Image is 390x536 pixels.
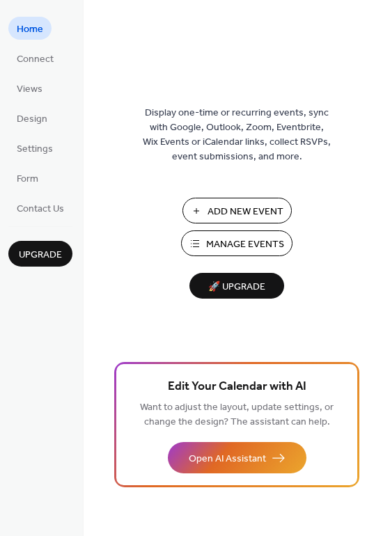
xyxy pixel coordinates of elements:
[168,442,306,473] button: Open AI Assistant
[8,77,51,100] a: Views
[17,82,42,97] span: Views
[8,241,72,267] button: Upgrade
[206,237,284,252] span: Manage Events
[17,202,64,216] span: Contact Us
[189,452,266,466] span: Open AI Assistant
[8,196,72,219] a: Contact Us
[168,377,306,397] span: Edit Your Calendar with AI
[140,398,334,432] span: Want to adjust the layout, update settings, or change the design? The assistant can help.
[17,22,43,37] span: Home
[182,198,292,223] button: Add New Event
[8,136,61,159] a: Settings
[8,17,52,40] a: Home
[198,278,276,297] span: 🚀 Upgrade
[181,230,292,256] button: Manage Events
[17,52,54,67] span: Connect
[189,273,284,299] button: 🚀 Upgrade
[208,205,283,219] span: Add New Event
[19,248,62,262] span: Upgrade
[17,142,53,157] span: Settings
[17,172,38,187] span: Form
[8,166,47,189] a: Form
[143,106,331,164] span: Display one-time or recurring events, sync with Google, Outlook, Zoom, Eventbrite, Wix Events or ...
[8,47,62,70] a: Connect
[17,112,47,127] span: Design
[8,107,56,129] a: Design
